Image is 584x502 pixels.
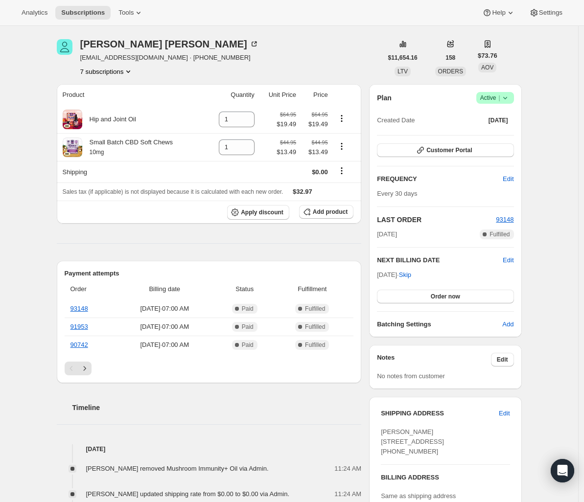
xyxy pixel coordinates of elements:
[498,94,500,102] span: |
[63,137,82,157] img: product img
[334,141,350,152] button: Product actions
[539,9,562,17] span: Settings
[57,84,206,106] th: Product
[305,341,325,349] span: Fulfilled
[80,53,259,63] span: [EMAIL_ADDRESS][DOMAIN_NAME] · [PHONE_NUMBER]
[117,322,212,332] span: [DATE] · 07:00 AM
[117,304,212,314] span: [DATE] · 07:00 AM
[440,51,461,65] button: 158
[241,208,283,216] span: Apply discount
[242,323,254,331] span: Paid
[82,137,173,157] div: Small Batch CBD Soft Chews
[381,409,499,418] h3: SHIPPING ADDRESS
[57,161,206,183] th: Shipping
[86,490,290,498] span: [PERSON_NAME] updated shipping rate from $0.00 to $0.00 via Admin.
[491,353,514,366] button: Edit
[70,341,88,348] a: 90742
[503,255,514,265] button: Edit
[22,9,47,17] span: Analytics
[489,116,508,124] span: [DATE]
[63,110,82,129] img: product img
[312,168,328,176] span: $0.00
[497,356,508,364] span: Edit
[227,205,289,220] button: Apply discount
[490,230,510,238] span: Fulfilled
[113,6,149,20] button: Tools
[483,114,514,127] button: [DATE]
[70,305,88,312] a: 93148
[377,372,445,380] span: No notes from customer
[277,119,296,129] span: $19.49
[118,9,134,17] span: Tools
[377,93,392,103] h2: Plan
[382,51,423,65] button: $11,654.16
[551,459,574,482] div: Open Intercom Messenger
[497,171,519,187] button: Edit
[438,68,463,75] span: ORDERS
[280,112,296,117] small: $64.95
[377,271,411,278] span: [DATE] ·
[431,293,460,300] span: Order now
[478,51,497,61] span: $73.76
[82,114,136,124] div: Hip and Joint Oil
[80,39,259,49] div: [PERSON_NAME] [PERSON_NAME]
[377,229,397,239] span: [DATE]
[277,284,348,294] span: Fulfillment
[445,54,455,62] span: 158
[377,190,417,197] span: Every 30 days
[299,205,353,219] button: Add product
[302,147,328,157] span: $13.49
[90,149,104,156] small: 10mg
[388,54,418,62] span: $11,654.16
[218,284,271,294] span: Status
[57,444,362,454] h4: [DATE]
[242,305,254,313] span: Paid
[334,464,361,474] span: 11:24 AM
[377,115,415,125] span: Created Date
[305,323,325,331] span: Fulfilled
[70,323,88,330] a: 91953
[65,362,354,375] nav: Pagination
[499,409,510,418] span: Edit
[257,84,299,106] th: Unit Price
[65,269,354,278] h2: Payment attempts
[496,216,514,223] span: 93148
[57,39,72,55] span: Heather Murawski
[117,284,212,294] span: Billing date
[496,215,514,225] button: 93148
[72,403,362,412] h2: Timeline
[86,465,269,472] span: [PERSON_NAME] removed Mushroom Immunity+ Oil via Admin.
[377,353,491,366] h3: Notes
[312,112,328,117] small: $64.95
[312,139,328,145] small: $44.95
[481,64,493,71] span: AOV
[377,215,496,225] h2: LAST ORDER
[117,340,212,350] span: [DATE] · 07:00 AM
[503,174,514,184] span: Edit
[63,188,283,195] span: Sales tax (if applicable) is not displayed because it is calculated with each new order.
[493,406,515,421] button: Edit
[480,93,510,103] span: Active
[377,255,503,265] h2: NEXT BILLING DATE
[381,428,444,455] span: [PERSON_NAME] [STREET_ADDRESS] [PHONE_NUMBER]
[426,146,472,154] span: Customer Portal
[55,6,111,20] button: Subscriptions
[65,278,114,300] th: Order
[280,139,296,145] small: $44.95
[16,6,53,20] button: Analytics
[206,84,257,106] th: Quantity
[502,319,514,329] span: Add
[523,6,568,20] button: Settings
[377,143,514,157] button: Customer Portal
[397,68,408,75] span: LTV
[302,119,328,129] span: $19.49
[293,188,312,195] span: $32.97
[61,9,105,17] span: Subscriptions
[80,67,134,76] button: Product actions
[381,492,456,500] span: Same as shipping address
[334,165,350,176] button: Shipping actions
[381,473,510,482] h3: BILLING ADDRESS
[277,147,296,157] span: $13.49
[299,84,331,106] th: Price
